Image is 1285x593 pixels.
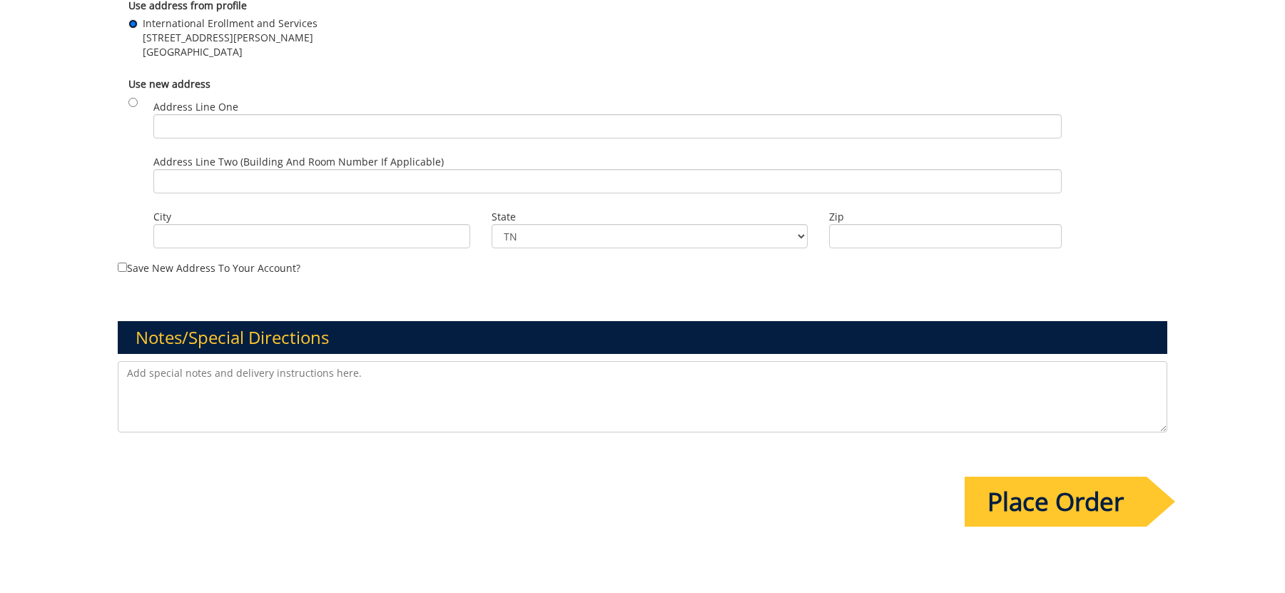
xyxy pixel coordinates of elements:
label: Address Line One [153,100,1061,138]
input: City [153,224,470,248]
input: Place Order [965,477,1147,527]
input: Save new address to your account? [118,263,127,272]
label: Address Line Two (Building and Room Number if applicable) [153,155,1061,193]
span: International Erollment and Services [143,16,318,31]
input: International Erollment and Services [STREET_ADDRESS][PERSON_NAME] [GEOGRAPHIC_DATA] [128,19,138,29]
input: Address Line One [153,114,1061,138]
label: State [492,210,808,224]
span: [STREET_ADDRESS][PERSON_NAME] [143,31,318,45]
label: Zip [829,210,1061,224]
input: Zip [829,224,1061,248]
label: City [153,210,470,224]
b: Use new address [128,77,210,91]
span: [GEOGRAPHIC_DATA] [143,45,318,59]
input: Address Line Two (Building and Room Number if applicable) [153,169,1061,193]
h3: Notes/Special Directions [118,321,1167,354]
